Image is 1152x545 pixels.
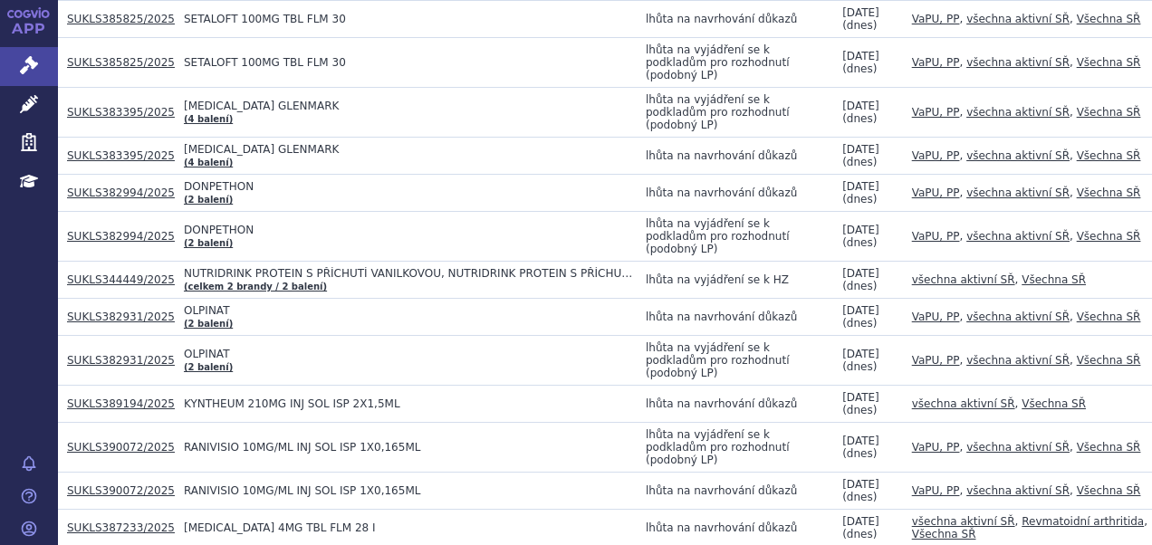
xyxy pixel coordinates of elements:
[842,348,879,360] span: [DATE]
[912,484,960,497] a: VaPU, PP
[1077,13,1141,25] a: Všechna SŘ
[842,156,877,168] span: (dnes)
[637,423,833,473] td: lhůta na vyjádření se k podkladům pro rozhodnutí (podobný LP)
[842,267,879,280] span: [DATE]
[184,114,233,124] a: (4 balení)
[184,319,233,329] a: (2 balení)
[842,193,877,206] span: (dnes)
[637,175,833,212] td: lhůta na navrhování důkazů
[184,238,233,248] a: (2 balení)
[1077,186,1141,199] a: Všechna SŘ
[184,195,233,205] a: (2 balení)
[67,106,175,119] a: SUKLS383395/2025
[637,299,833,336] td: lhůta na navrhování důkazů
[184,282,327,292] a: (celkem 2 brandy / 2 balení)
[1070,311,1073,323] span: ,
[842,50,879,62] span: [DATE]
[912,528,976,540] a: Všechna SŘ
[959,13,963,25] span: ,
[1070,186,1073,199] span: ,
[912,56,960,69] a: VaPU, PP
[184,441,637,454] span: RANIVISIO 10MG/ML INJ SOL ISP 1X0,165ML
[184,56,637,69] span: SETALOFT 100MG TBL FLM 30
[966,484,1070,497] a: všechna aktivní SŘ
[842,404,877,416] span: (dnes)
[966,441,1070,454] a: všechna aktivní SŘ
[637,1,833,38] td: lhůta na navrhování důkazů
[637,262,833,299] td: lhůta na vyjádření se k HZ
[842,478,879,491] span: [DATE]
[842,6,879,19] span: [DATE]
[912,311,960,323] a: VaPU, PP
[1015,397,1019,410] span: ,
[966,106,1070,119] a: všechna aktivní SŘ
[959,56,963,69] span: ,
[1070,354,1073,367] span: ,
[184,13,637,25] span: SETALOFT 100MG TBL FLM 30
[842,317,877,330] span: (dnes)
[842,435,879,447] span: [DATE]
[184,521,637,534] span: [MEDICAL_DATA] 4MG TBL FLM 28 I
[842,391,879,404] span: [DATE]
[67,13,175,25] a: SUKLS385825/2025
[842,19,877,32] span: (dnes)
[1070,13,1073,25] span: ,
[966,354,1070,367] a: všechna aktivní SŘ
[842,100,879,112] span: [DATE]
[1077,56,1141,69] a: Všechna SŘ
[1022,397,1086,410] a: Všechna SŘ
[67,311,175,323] a: SUKLS382931/2025
[912,515,1015,528] a: všechna aktivní SŘ
[637,473,833,510] td: lhůta na navrhování důkazů
[637,38,833,88] td: lhůta na vyjádření se k podkladům pro rozhodnutí (podobný LP)
[966,13,1070,25] a: všechna aktivní SŘ
[912,149,960,162] a: VaPU, PP
[184,158,233,167] a: (4 balení)
[966,230,1070,243] a: všechna aktivní SŘ
[1015,515,1019,528] span: ,
[842,224,879,236] span: [DATE]
[959,311,963,323] span: ,
[67,230,175,243] a: SUKLS382994/2025
[184,397,637,410] span: KYNTHEUM 210MG INJ SOL ISP 2X1,5ML
[959,354,963,367] span: ,
[842,236,877,249] span: (dnes)
[67,186,175,199] a: SUKLS382994/2025
[1070,230,1073,243] span: ,
[842,304,879,317] span: [DATE]
[842,491,877,503] span: (dnes)
[1077,106,1141,119] a: Všechna SŘ
[966,56,1070,69] a: všechna aktivní SŘ
[842,515,879,528] span: [DATE]
[1077,311,1141,323] a: Všechna SŘ
[1077,354,1141,367] a: Všechna SŘ
[1070,149,1073,162] span: ,
[184,484,637,497] span: RANIVISIO 10MG/ML INJ SOL ISP 1X0,165ML
[1077,230,1141,243] a: Všechna SŘ
[184,348,637,360] span: OLPINAT
[637,88,833,138] td: lhůta na vyjádření se k podkladům pro rozhodnutí (podobný LP)
[959,106,963,119] span: ,
[1070,106,1073,119] span: ,
[637,138,833,175] td: lhůta na navrhování důkazů
[912,186,960,199] a: VaPU, PP
[912,354,960,367] a: VaPU, PP
[637,212,833,262] td: lhůta na vyjádření se k podkladům pro rozhodnutí (podobný LP)
[67,354,175,367] a: SUKLS382931/2025
[959,484,963,497] span: ,
[959,441,963,454] span: ,
[184,143,637,156] span: [MEDICAL_DATA] GLENMARK
[184,100,637,112] span: [MEDICAL_DATA] GLENMARK
[966,149,1070,162] a: všechna aktivní SŘ
[637,336,833,386] td: lhůta na vyjádření se k podkladům pro rozhodnutí (podobný LP)
[842,528,877,540] span: (dnes)
[842,112,877,125] span: (dnes)
[67,273,175,286] a: SUKLS344449/2025
[67,397,175,410] a: SUKLS389194/2025
[959,186,963,199] span: ,
[67,441,175,454] a: SUKLS390072/2025
[912,230,960,243] a: VaPU, PP
[912,273,1015,286] a: všechna aktivní SŘ
[184,180,637,193] span: DONPETHON
[842,62,877,75] span: (dnes)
